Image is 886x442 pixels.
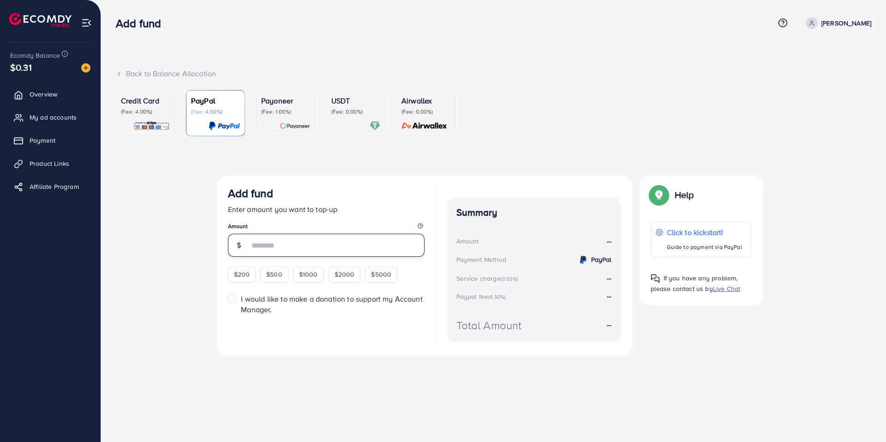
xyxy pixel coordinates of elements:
span: $1000 [299,270,318,279]
img: Popup guide [651,187,667,203]
strong: -- [607,320,611,330]
p: (Fee: 0.00%) [331,108,380,115]
a: My ad accounts [7,108,94,127]
span: I would like to make a donation to support my Account Manager. [241,294,422,315]
h3: Add fund [116,17,168,30]
img: card [370,121,380,131]
img: card [399,121,450,131]
a: [PERSON_NAME] [802,17,871,29]
a: Affiliate Program [7,177,94,196]
p: Guide to payment via PayPal [667,242,742,253]
div: Back to Balance Allocation [116,68,871,79]
span: $500 [266,270,282,279]
p: Credit Card [121,95,170,106]
span: Live Chat [713,284,740,293]
a: Payment [7,131,94,150]
p: PayPal [191,95,240,106]
strong: -- [607,273,611,283]
p: [PERSON_NAME] [821,18,871,29]
small: (3.00%) [501,275,518,283]
strong: -- [607,236,611,247]
div: Service charge [456,274,521,283]
span: Affiliate Program [30,182,79,191]
img: card [280,121,310,131]
p: (Fee: 0.00%) [401,108,450,115]
span: My ad accounts [30,113,77,122]
p: Click to kickstart! [667,227,742,238]
span: $5000 [371,270,391,279]
strong: PayPal [591,255,612,264]
img: credit [578,254,589,266]
p: (Fee: 4.00%) [121,108,170,115]
img: Popup guide [651,274,660,283]
p: (Fee: 4.50%) [191,108,240,115]
span: Ecomdy Balance [10,51,60,60]
div: Amount [456,236,479,246]
span: $0.31 [10,61,32,74]
span: If you have any problem, please contact us by [651,273,738,293]
p: Enter amount you want to top-up [228,204,425,215]
span: $200 [234,270,250,279]
small: (4.50%) [488,293,506,301]
div: Total Amount [456,317,522,333]
img: image [81,63,90,73]
a: Overview [7,85,94,103]
p: Airwallex [401,95,450,106]
h3: Add fund [228,187,273,200]
img: logo [9,13,72,27]
strong: -- [607,291,611,301]
span: $2000 [335,270,355,279]
p: Help [675,189,694,200]
p: (Fee: 1.00%) [261,108,310,115]
img: menu [81,18,92,28]
legend: Amount [228,222,425,234]
span: Overview [30,90,57,99]
a: Product Links [7,154,94,173]
img: card [209,121,240,131]
p: USDT [331,95,380,106]
span: Payment [30,136,55,145]
div: Payment Method [456,255,506,264]
img: card [133,121,170,131]
div: Paypal fee [456,292,509,301]
h4: Summary [456,207,612,218]
span: Product Links [30,159,69,168]
p: Payoneer [261,95,310,106]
